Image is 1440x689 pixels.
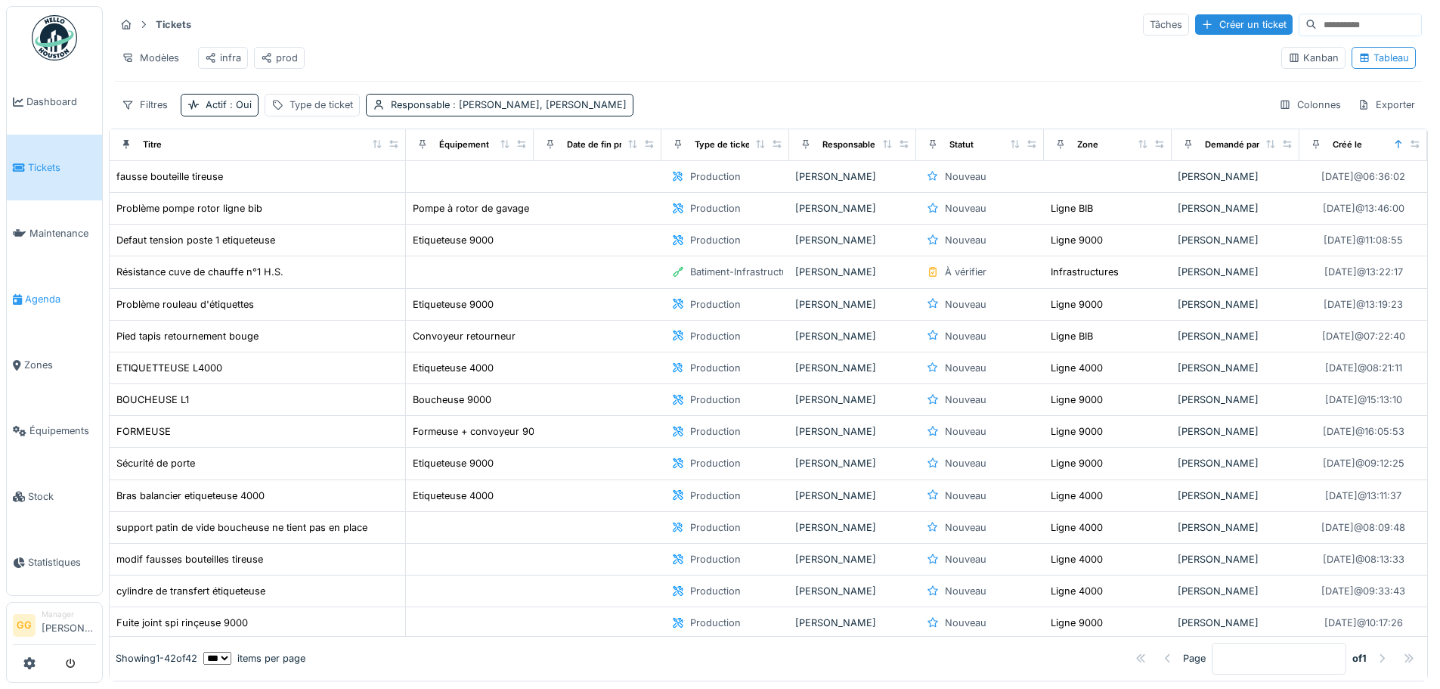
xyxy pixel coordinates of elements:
[945,456,986,470] div: Nouveau
[413,489,494,503] div: Etiqueteuse 4000
[1178,297,1293,312] div: [PERSON_NAME]
[1178,393,1293,407] div: [PERSON_NAME]
[261,51,298,65] div: prod
[1178,329,1293,343] div: [PERSON_NAME]
[143,138,162,151] div: Titre
[1051,329,1093,343] div: Ligne BIB
[690,424,741,439] div: Production
[945,584,986,598] div: Nouveau
[29,226,96,241] span: Maintenance
[1205,138,1259,151] div: Demandé par
[1272,94,1348,116] div: Colonnes
[439,138,489,151] div: Équipement
[1051,552,1103,566] div: Ligne 4000
[1051,616,1103,630] div: Ligne 9000
[1325,489,1401,503] div: [DATE] @ 13:11:37
[413,297,494,312] div: Etiqueteuse 9000
[795,233,911,247] div: [PERSON_NAME]
[7,464,102,529] a: Stock
[795,393,911,407] div: [PERSON_NAME]
[1325,361,1402,375] div: [DATE] @ 08:21:11
[28,489,96,504] span: Stock
[290,98,353,112] div: Type de ticket
[413,456,494,470] div: Etiqueteuse 9000
[150,17,197,32] strong: Tickets
[42,609,96,620] div: Manager
[690,361,741,375] div: Production
[1352,651,1367,666] strong: of 1
[795,297,911,312] div: [PERSON_NAME]
[1323,552,1404,566] div: [DATE] @ 08:13:33
[1077,138,1098,151] div: Zone
[690,489,741,503] div: Production
[567,138,643,151] div: Date de fin prévue
[413,361,494,375] div: Etiqueteuse 4000
[945,361,986,375] div: Nouveau
[795,456,911,470] div: [PERSON_NAME]
[116,651,197,666] div: Showing 1 - 42 of 42
[1178,201,1293,216] div: [PERSON_NAME]
[795,329,911,343] div: [PERSON_NAME]
[695,138,754,151] div: Type de ticket
[413,393,491,407] div: Boucheuse 9000
[795,361,911,375] div: [PERSON_NAME]
[1178,552,1293,566] div: [PERSON_NAME]
[116,201,262,216] div: Problème pompe rotor ligne bib
[116,233,275,247] div: Defaut tension poste 1 etiqueteuse
[945,616,986,630] div: Nouveau
[1325,393,1402,407] div: [DATE] @ 15:13:10
[24,358,96,372] span: Zones
[1051,361,1103,375] div: Ligne 4000
[206,98,252,112] div: Actif
[1324,616,1403,630] div: [DATE] @ 10:17:26
[945,297,986,312] div: Nouveau
[7,266,102,332] a: Agenda
[1358,51,1409,65] div: Tableau
[1178,616,1293,630] div: [PERSON_NAME]
[29,424,96,438] span: Équipements
[1178,456,1293,470] div: [PERSON_NAME]
[795,169,911,184] div: [PERSON_NAME]
[945,424,986,439] div: Nouveau
[945,552,986,566] div: Nouveau
[413,424,547,439] div: Formeuse + convoyeur 9000
[1351,94,1422,116] div: Exporter
[227,99,252,110] span: : Oui
[13,609,96,645] a: GG Manager[PERSON_NAME]
[1051,424,1103,439] div: Ligne 9000
[42,609,96,641] li: [PERSON_NAME]
[115,47,186,69] div: Modèles
[116,169,223,184] div: fausse bouteille tireuse
[945,169,986,184] div: Nouveau
[690,552,741,566] div: Production
[1195,14,1293,35] div: Créer un ticket
[203,651,305,666] div: items per page
[1324,233,1403,247] div: [DATE] @ 11:08:55
[116,520,367,535] div: support patin de vide boucheuse ne tient pas en place
[116,584,265,598] div: cylindre de transfert étiqueteuse
[690,584,741,598] div: Production
[413,233,494,247] div: Etiqueteuse 9000
[795,201,911,216] div: [PERSON_NAME]
[945,233,986,247] div: Nouveau
[1288,51,1339,65] div: Kanban
[1051,456,1103,470] div: Ligne 9000
[690,520,741,535] div: Production
[116,489,265,503] div: Bras balancier etiqueteuse 4000
[1323,201,1404,216] div: [DATE] @ 13:46:00
[1178,169,1293,184] div: [PERSON_NAME]
[1324,297,1403,312] div: [DATE] @ 13:19:23
[795,584,911,598] div: [PERSON_NAME]
[1178,584,1293,598] div: [PERSON_NAME]
[1051,233,1103,247] div: Ligne 9000
[7,135,102,200] a: Tickets
[1324,265,1403,279] div: [DATE] @ 13:22:17
[945,489,986,503] div: Nouveau
[1178,489,1293,503] div: [PERSON_NAME]
[7,200,102,266] a: Maintenance
[945,393,986,407] div: Nouveau
[205,51,241,65] div: infra
[949,138,974,151] div: Statut
[116,393,189,407] div: BOUCHEUSE L1
[690,616,741,630] div: Production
